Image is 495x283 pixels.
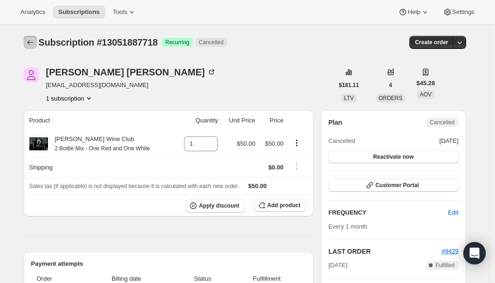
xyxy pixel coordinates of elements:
button: Create order [409,36,454,49]
span: Recurring [165,39,190,46]
button: #9429 [441,247,458,256]
span: $50.00 [265,140,284,147]
th: Product [24,110,175,131]
button: Shipping actions [289,161,304,171]
th: Quantity [175,110,221,131]
span: Every 1 month [328,223,367,230]
button: $181.11 [333,79,365,92]
button: Add product [254,199,306,212]
span: Cancelled [328,136,355,146]
th: Price [258,110,286,131]
h2: FREQUENCY [328,208,448,217]
span: Zoe Tucker [24,67,39,82]
span: Sales tax (if applicable) is not displayed because it is calculated with each new order. [29,183,239,189]
span: Fulfilled [435,262,454,269]
button: Tools [107,6,142,19]
span: Edit [448,208,458,217]
h2: Payment attempts [31,259,306,269]
button: Subscriptions [24,36,37,49]
small: 2 Bottle Mix - One Red and One White [55,145,150,152]
span: Create order [415,39,448,46]
span: $45.28 [416,79,435,88]
span: Subscriptions [58,8,100,16]
button: Apply discount [186,199,245,213]
span: Apply discount [199,202,239,209]
span: Tools [113,8,127,16]
span: [DATE] [440,136,459,146]
div: Open Intercom Messenger [463,242,486,264]
span: $50.00 [248,182,267,189]
span: Add product [267,202,300,209]
span: Analytics [20,8,45,16]
span: [EMAIL_ADDRESS][DOMAIN_NAME] [46,81,216,90]
button: Product actions [46,94,94,103]
span: $0.00 [268,164,284,171]
button: Edit [442,205,464,220]
h2: Plan [328,118,342,127]
span: [DATE] [328,261,347,270]
span: Settings [452,8,475,16]
h2: LAST ORDER [328,247,441,256]
button: Subscriptions [53,6,105,19]
span: 4 [389,81,392,89]
button: Reactivate now [328,150,458,163]
span: Cancelled [199,39,224,46]
th: Unit Price [221,110,258,131]
span: AOV [420,91,431,98]
div: [PERSON_NAME] Wine Club [48,135,150,153]
div: [PERSON_NAME] [PERSON_NAME] [46,67,216,77]
button: Product actions [289,138,304,148]
button: Customer Portal [328,179,458,192]
span: Help [407,8,420,16]
button: 4 [383,79,398,92]
span: LTV [344,95,354,101]
a: #9429 [441,248,458,255]
button: Help [393,6,435,19]
span: Reactivate now [373,153,414,161]
button: Settings [437,6,480,19]
span: Subscription #13051887718 [39,37,158,47]
button: Analytics [15,6,51,19]
span: ORDERS [379,95,402,101]
th: Shipping [24,157,175,177]
span: Customer Portal [375,182,419,189]
span: $181.11 [339,81,359,89]
span: Cancelled [430,119,454,126]
span: $50.00 [237,140,255,147]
